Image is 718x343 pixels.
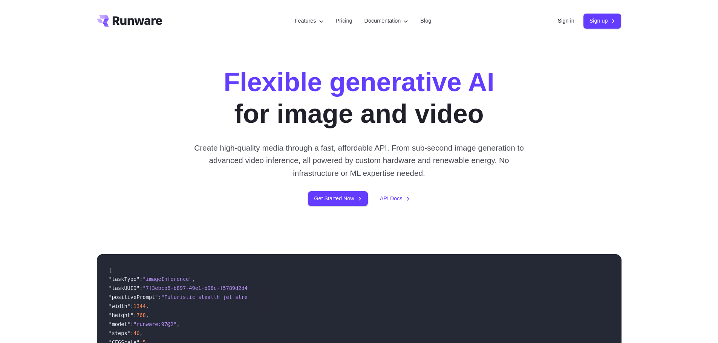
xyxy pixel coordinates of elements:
span: , [146,303,149,309]
span: 768 [136,312,146,318]
span: "positivePrompt" [109,294,158,300]
a: Sign up [583,14,622,28]
span: "runware:97@2" [133,321,177,327]
a: Go to / [97,15,162,27]
span: "width" [109,303,130,309]
label: Documentation [364,17,409,25]
span: "7f3ebcb6-b897-49e1-b98c-f5789d2d40d7" [143,285,260,291]
span: : [158,294,161,300]
span: "imageInference" [143,276,192,282]
span: : [130,321,133,327]
span: "Futuristic stealth jet streaking through a neon-lit cityscape with glowing purple exhaust" [161,294,442,300]
span: "steps" [109,330,130,336]
a: Pricing [336,17,352,25]
a: Sign in [558,17,574,25]
h1: for image and video [224,66,494,130]
span: : [130,330,133,336]
a: API Docs [380,194,410,203]
p: Create high-quality media through a fast, affordable API. From sub-second image generation to adv... [191,142,527,179]
span: , [177,321,180,327]
label: Features [295,17,324,25]
strong: Flexible generative AI [224,67,494,97]
span: , [146,312,149,318]
span: , [192,276,195,282]
span: "height" [109,312,133,318]
span: { [109,267,112,273]
a: Get Started Now [308,191,367,206]
span: : [139,276,142,282]
span: "taskType" [109,276,140,282]
span: "taskUUID" [109,285,140,291]
span: : [130,303,133,309]
span: : [139,285,142,291]
span: "model" [109,321,130,327]
span: 40 [133,330,139,336]
a: Blog [420,17,431,25]
span: : [133,312,136,318]
span: , [139,330,142,336]
span: 1344 [133,303,146,309]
